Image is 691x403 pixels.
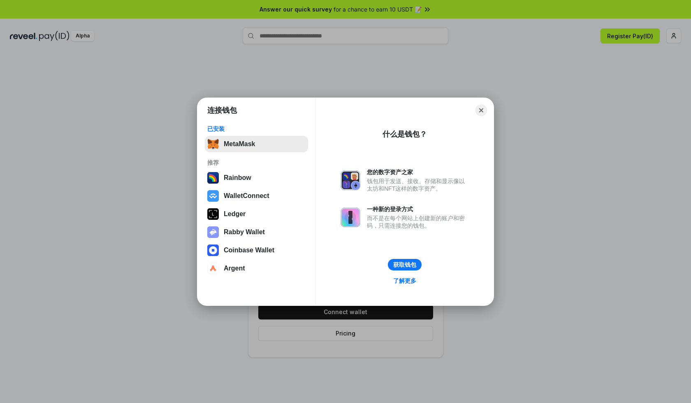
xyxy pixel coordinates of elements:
[207,208,219,220] img: svg+xml,%3Csvg%20xmlns%3D%22http%3A%2F%2Fwww.w3.org%2F2000%2Fsvg%22%20width%3D%2228%22%20height%3...
[205,170,308,186] button: Rainbow
[207,172,219,184] img: svg+xml,%3Csvg%20width%3D%22120%22%20height%3D%22120%22%20viewBox%3D%220%200%20120%20120%22%20fil...
[224,247,274,254] div: Coinbase Wallet
[341,207,360,227] img: svg+xml,%3Csvg%20xmlns%3D%22http%3A%2F%2Fwww.w3.org%2F2000%2Fsvg%22%20fill%3D%22none%22%20viewBox...
[205,260,308,277] button: Argent
[207,245,219,256] img: svg+xml,%3Csvg%20width%3D%2228%22%20height%3D%2228%22%20viewBox%3D%220%200%2028%2028%22%20fill%3D...
[207,159,306,166] div: 推荐
[207,263,219,274] img: svg+xml,%3Csvg%20width%3D%2228%22%20height%3D%2228%22%20viewBox%3D%220%200%2028%2028%22%20fill%3D...
[388,259,422,270] button: 获取钱包
[205,136,308,152] button: MetaMask
[224,140,255,148] div: MetaMask
[205,224,308,240] button: Rabby Wallet
[224,228,265,236] div: Rabby Wallet
[205,242,308,259] button: Coinbase Wallet
[393,261,416,268] div: 获取钱包
[367,205,469,213] div: 一种新的登录方式
[475,105,487,116] button: Close
[207,138,219,150] img: svg+xml,%3Csvg%20fill%3D%22none%22%20height%3D%2233%22%20viewBox%3D%220%200%2035%2033%22%20width%...
[367,214,469,229] div: 而不是在每个网站上创建新的账户和密码，只需连接您的钱包。
[367,168,469,176] div: 您的数字资产之家
[224,192,269,200] div: WalletConnect
[393,277,416,284] div: 了解更多
[224,210,246,218] div: Ledger
[341,170,360,190] img: svg+xml,%3Csvg%20xmlns%3D%22http%3A%2F%2Fwww.w3.org%2F2000%2Fsvg%22%20fill%3D%22none%22%20viewBox...
[224,174,251,182] div: Rainbow
[388,275,421,286] a: 了解更多
[367,177,469,192] div: 钱包用于发送、接收、存储和显示像以太坊和NFT这样的数字资产。
[207,105,237,115] h1: 连接钱包
[207,125,306,133] div: 已安装
[205,206,308,222] button: Ledger
[224,265,245,272] div: Argent
[207,226,219,238] img: svg+xml,%3Csvg%20xmlns%3D%22http%3A%2F%2Fwww.w3.org%2F2000%2Fsvg%22%20fill%3D%22none%22%20viewBox...
[205,188,308,204] button: WalletConnect
[383,129,427,139] div: 什么是钱包？
[207,190,219,202] img: svg+xml,%3Csvg%20width%3D%2228%22%20height%3D%2228%22%20viewBox%3D%220%200%2028%2028%22%20fill%3D...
